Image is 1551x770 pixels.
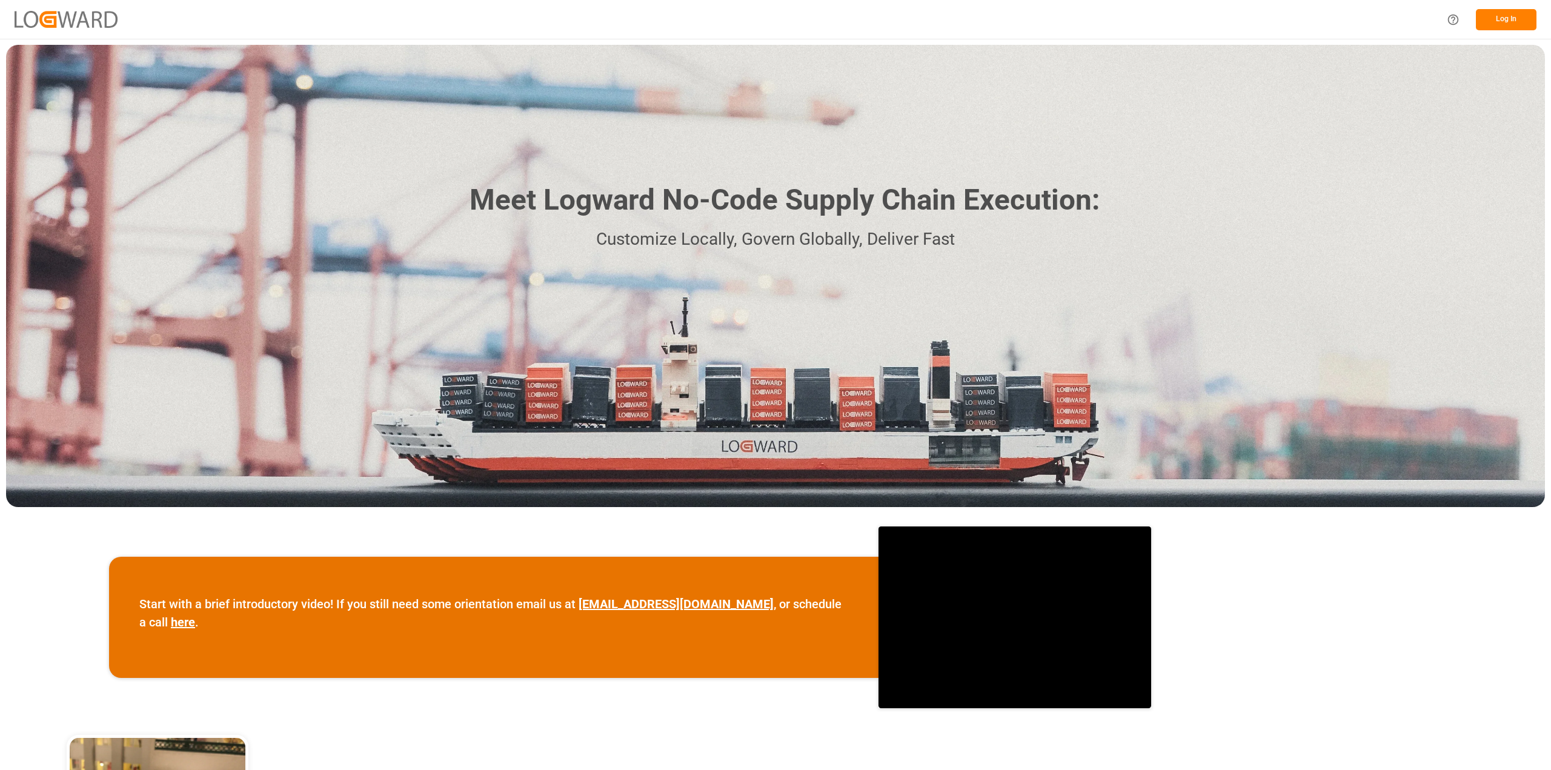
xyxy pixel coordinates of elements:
img: Logward_new_orange.png [15,11,118,27]
p: Start with a brief introductory video! If you still need some orientation email us at , or schedu... [139,595,848,631]
button: Log In [1476,9,1536,30]
h1: Meet Logward No-Code Supply Chain Execution: [470,179,1100,222]
p: Customize Locally, Govern Globally, Deliver Fast [451,226,1100,253]
button: Help Center [1440,6,1467,33]
a: [EMAIL_ADDRESS][DOMAIN_NAME] [579,597,774,611]
a: here [171,615,195,629]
